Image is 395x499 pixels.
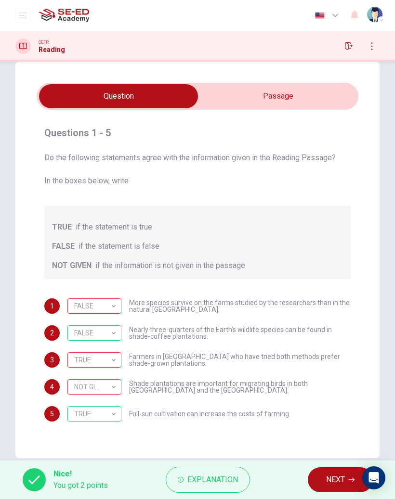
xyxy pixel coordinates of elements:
span: Nice! [53,468,108,480]
span: More species survive on the farms studied by the researchers than in the natural [GEOGRAPHIC_DATA]. [129,299,351,313]
span: if the information is not given in the passage [95,260,245,271]
span: if the statement is true [76,221,152,233]
span: TRUE [52,221,72,233]
div: NOT GIVEN [67,373,118,401]
div: TRUE [67,400,118,428]
div: TRUE [67,379,121,395]
span: Shade plantations are important for migrating birds in both [GEOGRAPHIC_DATA] and the [GEOGRAPHIC... [129,380,351,394]
button: open mobile menu [15,8,31,23]
span: FALSE [52,241,75,252]
span: Farmers in [GEOGRAPHIC_DATA] who have tried both methods prefer shade-grown plantations. [129,353,351,367]
span: 1 [50,303,54,309]
div: NOT GIVEN [67,352,121,368]
img: en [314,12,326,19]
div: TRUE [67,346,118,374]
div: TRUE [67,406,121,422]
button: Explanation [166,467,250,493]
h1: Reading [39,46,65,53]
div: FALSE [67,325,121,341]
div: Open Intercom Messenger [362,466,385,489]
span: CEFR [39,39,49,46]
span: 2 [50,330,54,336]
span: NOT GIVEN [52,260,92,271]
span: 3 [50,357,54,363]
img: Profile picture [367,7,382,22]
div: NOT GIVEN [67,298,121,314]
span: Explanation [187,473,238,486]
div: FALSE [67,293,118,320]
span: if the statement is false [79,241,159,252]
span: 5 [50,410,54,417]
span: NEXT [326,473,345,486]
span: Nearly three-quarters of the Earth's wildlife species can be found in shade-coffee plantations. [129,326,351,340]
h4: Questions 1 - 5 [44,125,351,141]
div: FALSE [67,320,118,347]
span: You got 2 points [53,480,108,491]
img: SE-ED Academy logo [39,6,89,25]
span: Full-sun cultivation can increase the costs of farming. [129,410,290,417]
span: 4 [50,384,54,390]
span: Do the following statements agree with the information given in the Reading Passage? In the boxes... [44,152,351,187]
button: NEXT [308,467,373,492]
